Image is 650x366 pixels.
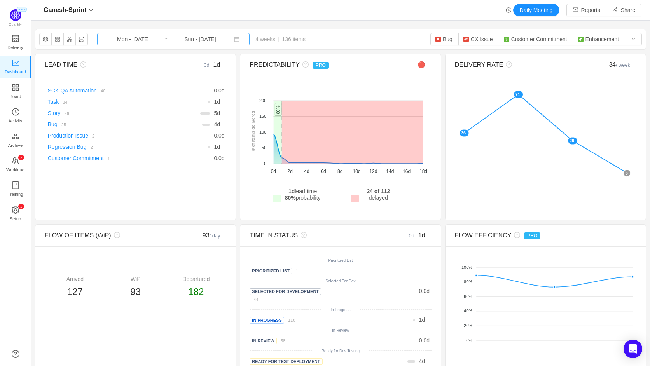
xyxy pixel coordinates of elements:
[419,358,422,364] span: 4
[304,169,309,174] tspan: 4d
[48,155,104,161] a: Customer Commitment
[89,8,93,12] i: icon: down
[419,317,425,323] span: d
[77,61,86,68] i: icon: question-circle
[285,195,321,201] span: probability
[250,268,292,274] span: Prioritized list
[386,169,394,174] tspan: 14d
[288,169,293,174] tspan: 2d
[463,36,469,42] img: 10304
[169,35,232,44] input: End date
[48,144,87,150] a: Regression Bug
[64,111,69,116] small: 26
[105,275,166,283] div: WiP
[59,99,67,105] a: 34
[48,132,88,139] a: Production Issue
[67,286,83,297] span: 127
[250,288,321,295] span: Selected for Development
[12,206,19,222] a: icon: settingSetup
[44,4,86,16] span: Ganesh-Sprint
[97,87,105,94] a: 46
[325,279,355,283] small: Selected For Dev
[5,64,26,80] span: Dashboard
[12,84,19,99] a: Board
[332,328,349,333] small: In Review
[181,231,226,240] div: 93
[250,296,258,302] a: 44
[214,144,217,150] span: 1
[39,33,52,45] button: icon: setting
[367,188,390,201] span: delayed
[10,211,21,227] span: Setup
[606,4,641,16] button: icon: share-altShare
[10,89,21,104] span: Board
[12,59,19,67] i: icon: line-chart
[330,308,350,312] small: In Progress
[250,231,386,240] div: TIME IN STATUS
[18,155,24,160] sup: 2
[337,169,342,174] tspan: 8d
[285,195,296,201] strong: 80%
[214,87,224,94] span: d
[503,61,512,68] i: icon: question-circle
[108,156,110,161] small: 1
[12,157,19,173] a: icon: teamWorkload
[506,7,511,13] i: icon: history
[48,121,58,127] a: Bug
[12,108,19,116] i: icon: history
[370,169,377,174] tspan: 12d
[499,33,573,45] button: Customer Commitment
[86,144,93,150] a: 2
[253,297,258,302] small: 44
[328,258,353,263] small: Prioritized List
[419,317,422,323] span: 1
[214,99,220,105] span: d
[48,110,61,116] a: Story
[20,204,22,209] p: 1
[12,182,19,197] a: Training
[90,145,93,150] small: 2
[262,146,266,150] tspan: 50
[282,36,306,42] span: 136 items
[204,62,213,68] small: 0d
[214,87,221,94] span: 0.0
[624,340,642,358] div: Open Intercom Messenger
[281,338,285,343] small: 58
[12,133,19,148] a: Archive
[12,35,19,51] a: Delivery
[573,33,625,45] button: Enhancement
[51,33,64,45] button: icon: appstore
[166,275,227,283] div: Departured
[214,132,221,139] span: 0.0
[45,61,77,68] span: LEAD TIME
[61,122,66,127] small: 25
[214,121,220,127] span: d
[250,358,322,365] span: Ready for Test Deployment
[58,121,66,127] a: 25
[101,89,105,93] small: 46
[214,132,224,139] span: d
[63,100,67,105] small: 34
[409,233,418,239] small: 0d
[214,110,217,116] span: 5
[524,232,540,239] span: PRO
[20,155,22,160] p: 2
[419,337,426,343] span: 0.0
[609,61,630,68] span: 34
[419,288,426,294] span: 0.0
[213,61,220,68] span: 1d
[75,33,88,45] button: icon: message
[12,132,19,140] i: icon: gold
[234,37,239,42] i: icon: calendar
[298,232,307,238] i: icon: question-circle
[63,33,76,45] button: icon: apartment
[210,233,220,239] small: / day
[292,267,298,274] a: 1
[12,350,19,358] a: icon: question-circle
[48,87,97,94] a: SCK QA Automation
[455,231,591,240] div: FLOW EFFICIENCY
[616,62,630,68] small: / week
[259,130,266,134] tspan: 100
[251,111,256,151] text: # of items delivered
[464,309,472,314] tspan: 40%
